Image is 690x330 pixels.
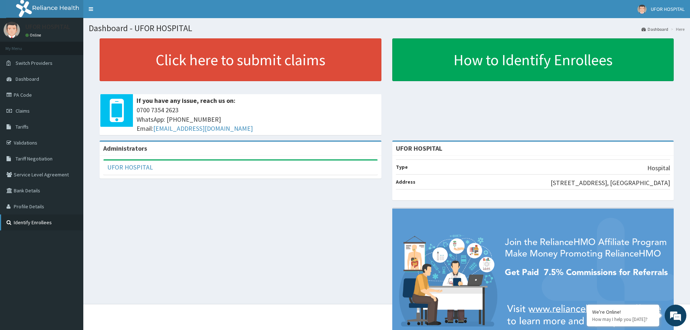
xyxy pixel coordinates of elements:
b: Address [396,179,415,185]
div: Chat with us now [38,41,122,50]
span: Claims [16,108,30,114]
span: Dashboard [16,76,39,82]
p: Hospital [647,163,670,173]
img: User Image [637,5,647,14]
li: Here [669,26,685,32]
b: If you have any issue, reach us on: [137,96,235,105]
b: Type [396,164,408,170]
strong: UFOR HOSPITAL [396,144,442,153]
p: UFOR HOSPITAL [25,24,70,30]
a: [EMAIL_ADDRESS][DOMAIN_NAME] [153,124,253,133]
b: Administrators [103,144,147,153]
h1: Dashboard - UFOR HOSPITAL [89,24,685,33]
span: UFOR HOSPITAL [651,6,685,12]
span: We're online! [42,91,100,164]
div: We're Online! [592,309,654,315]
p: How may I help you today? [592,316,654,322]
span: 0700 7354 2623 WhatsApp: [PHONE_NUMBER] Email: [137,105,378,133]
a: How to Identify Enrollees [392,38,674,81]
img: User Image [4,22,20,38]
span: Tariffs [16,124,29,130]
div: Minimize live chat window [119,4,136,21]
img: d_794563401_company_1708531726252_794563401 [13,36,29,54]
span: Switch Providers [16,60,53,66]
span: Tariff Negotiation [16,155,53,162]
a: Click here to submit claims [100,38,381,81]
textarea: Type your message and hit 'Enter' [4,198,138,223]
a: Dashboard [641,26,668,32]
a: Online [25,33,43,38]
a: UFOR HOSPITAL [107,163,153,171]
p: [STREET_ADDRESS], [GEOGRAPHIC_DATA] [551,178,670,188]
